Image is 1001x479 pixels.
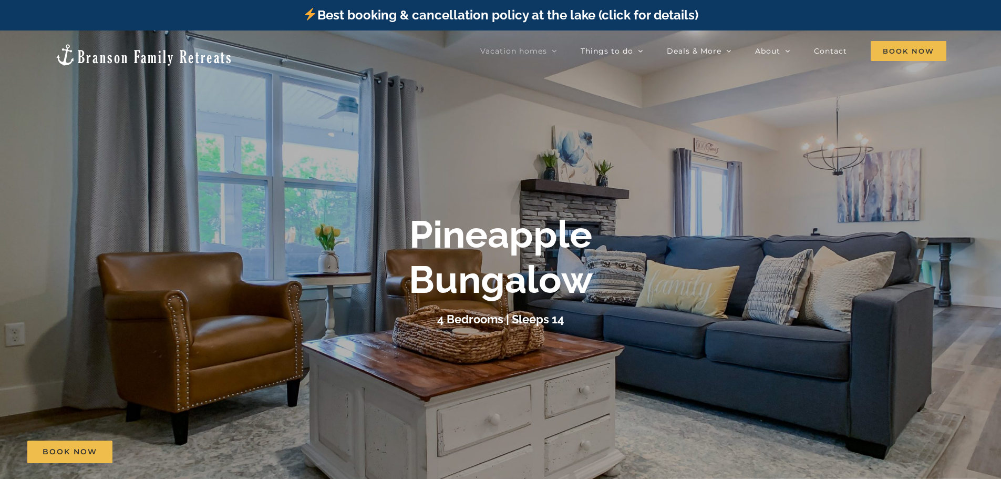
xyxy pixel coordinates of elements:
span: Contact [814,47,847,55]
span: About [755,47,780,55]
a: Deals & More [667,40,731,62]
a: Contact [814,40,847,62]
img: ⚡️ [304,8,316,21]
a: Best booking & cancellation policy at the lake (click for details) [303,7,698,23]
a: Book Now [27,441,112,463]
a: About [755,40,790,62]
b: Pineapple Bungalow [409,212,593,302]
span: Things to do [581,47,633,55]
h3: 4 Bedrooms | Sleeps 14 [437,312,564,326]
span: Book Now [871,41,946,61]
a: Things to do [581,40,643,62]
span: Vacation homes [480,47,547,55]
nav: Main Menu [480,40,946,62]
span: Book Now [43,447,97,456]
span: Deals & More [667,47,721,55]
img: Branson Family Retreats Logo [55,43,233,67]
a: Vacation homes [480,40,557,62]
